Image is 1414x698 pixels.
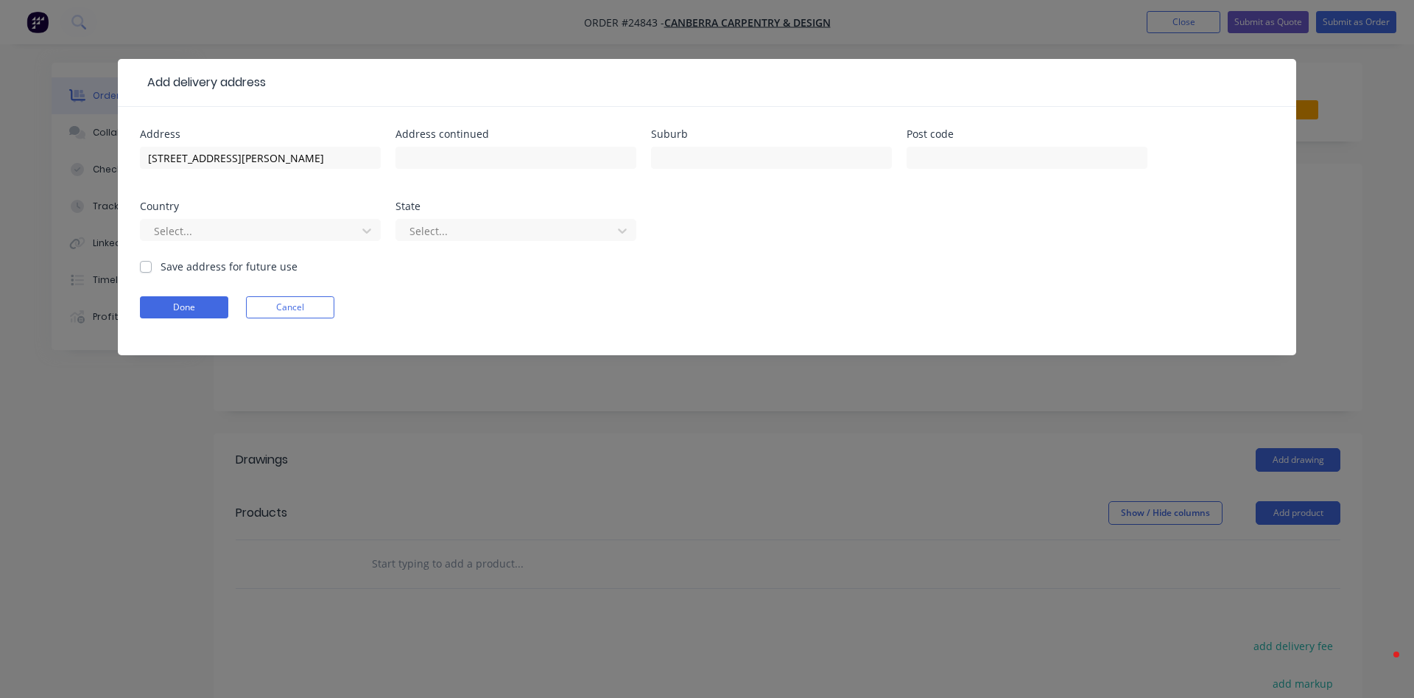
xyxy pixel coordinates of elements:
button: Done [140,296,228,318]
div: State [395,201,636,212]
div: Add delivery address [140,74,266,91]
div: Address continued [395,129,636,139]
div: Post code [907,129,1147,139]
div: Address [140,129,381,139]
div: Country [140,201,381,212]
div: Suburb [651,129,892,139]
button: Cancel [246,296,334,318]
iframe: Intercom live chat [1364,648,1399,683]
label: Save address for future use [161,259,298,274]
